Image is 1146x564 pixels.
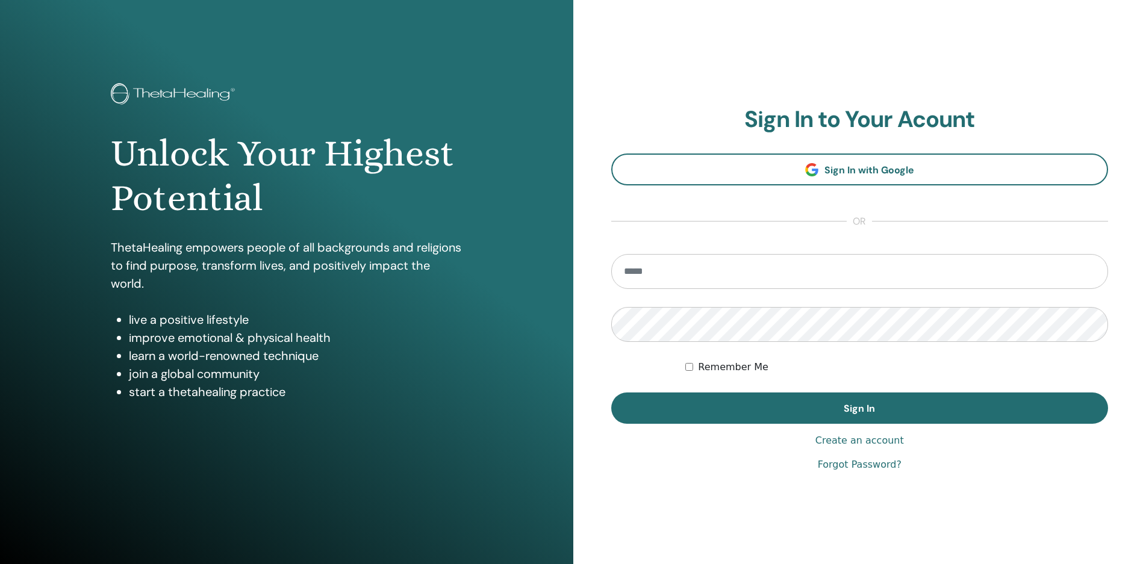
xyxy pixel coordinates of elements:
[818,457,902,472] a: Forgot Password?
[698,360,768,374] label: Remember Me
[611,106,1109,134] h2: Sign In to Your Acount
[824,164,914,176] span: Sign In with Google
[111,238,462,293] p: ThetaHealing empowers people of all backgrounds and religions to find purpose, transform lives, a...
[129,311,462,329] li: live a positive lifestyle
[611,392,1109,424] button: Sign In
[611,153,1109,185] a: Sign In with Google
[847,214,872,229] span: or
[815,433,904,448] a: Create an account
[844,402,875,415] span: Sign In
[129,329,462,347] li: improve emotional & physical health
[129,347,462,365] li: learn a world-renowned technique
[129,365,462,383] li: join a global community
[685,360,1108,374] div: Keep me authenticated indefinitely or until I manually logout
[129,383,462,401] li: start a thetahealing practice
[111,131,462,221] h1: Unlock Your Highest Potential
